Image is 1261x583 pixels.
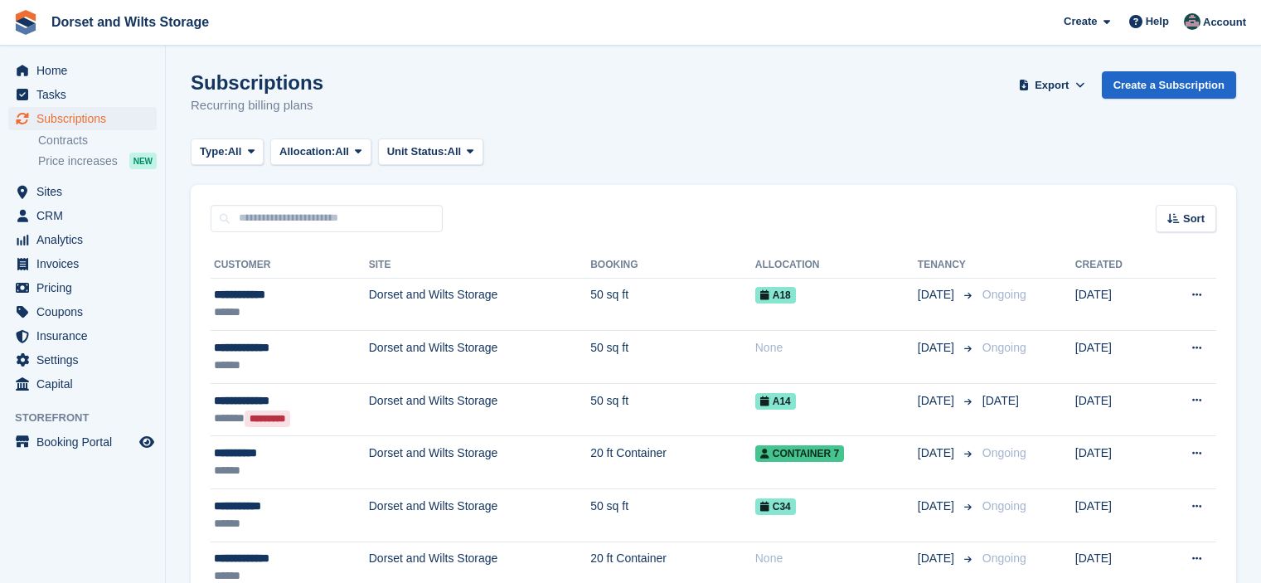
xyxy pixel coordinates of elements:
[8,228,157,251] a: menu
[1035,77,1069,94] span: Export
[279,143,335,160] span: Allocation:
[918,252,976,279] th: Tenancy
[755,550,918,567] div: None
[1184,13,1200,30] img: Steph Chick
[200,143,228,160] span: Type:
[590,436,755,489] td: 20 ft Container
[918,392,958,410] span: [DATE]
[918,550,958,567] span: [DATE]
[8,372,157,396] a: menu
[8,59,157,82] a: menu
[918,339,958,357] span: [DATE]
[1075,383,1157,436] td: [DATE]
[1203,14,1246,31] span: Account
[755,339,918,357] div: None
[590,383,755,436] td: 50 sq ft
[137,432,157,452] a: Preview store
[369,489,590,542] td: Dorset and Wilts Storage
[15,410,165,426] span: Storefront
[369,252,590,279] th: Site
[36,324,136,347] span: Insurance
[982,394,1019,407] span: [DATE]
[369,436,590,489] td: Dorset and Wilts Storage
[982,288,1026,301] span: Ongoing
[369,331,590,384] td: Dorset and Wilts Storage
[36,59,136,82] span: Home
[129,153,157,169] div: NEW
[8,252,157,275] a: menu
[918,445,958,462] span: [DATE]
[1146,13,1169,30] span: Help
[1102,71,1236,99] a: Create a Subscription
[369,383,590,436] td: Dorset and Wilts Storage
[38,153,118,169] span: Price increases
[38,152,157,170] a: Price increases NEW
[36,430,136,454] span: Booking Portal
[8,324,157,347] a: menu
[1183,211,1205,227] span: Sort
[755,393,796,410] span: A14
[590,252,755,279] th: Booking
[191,96,323,115] p: Recurring billing plans
[45,8,216,36] a: Dorset and Wilts Storage
[982,446,1026,459] span: Ongoing
[8,276,157,299] a: menu
[228,143,242,160] span: All
[211,252,369,279] th: Customer
[8,83,157,106] a: menu
[191,138,264,166] button: Type: All
[755,498,796,515] span: C34
[38,133,157,148] a: Contracts
[36,180,136,203] span: Sites
[1075,252,1157,279] th: Created
[590,489,755,542] td: 50 sq ft
[982,341,1026,354] span: Ongoing
[8,348,157,372] a: menu
[918,286,958,304] span: [DATE]
[448,143,462,160] span: All
[36,276,136,299] span: Pricing
[590,278,755,331] td: 50 sq ft
[8,204,157,227] a: menu
[36,204,136,227] span: CRM
[191,71,323,94] h1: Subscriptions
[378,138,483,166] button: Unit Status: All
[36,372,136,396] span: Capital
[755,287,796,304] span: A18
[36,228,136,251] span: Analytics
[1075,436,1157,489] td: [DATE]
[270,138,371,166] button: Allocation: All
[1064,13,1097,30] span: Create
[982,499,1026,513] span: Ongoing
[335,143,349,160] span: All
[1016,71,1089,99] button: Export
[755,252,918,279] th: Allocation
[1075,489,1157,542] td: [DATE]
[36,300,136,323] span: Coupons
[8,180,157,203] a: menu
[8,300,157,323] a: menu
[982,551,1026,565] span: Ongoing
[13,10,38,35] img: stora-icon-8386f47178a22dfd0bd8f6a31ec36ba5ce8667c1dd55bd0f319d3a0aa187defe.svg
[8,107,157,130] a: menu
[1075,331,1157,384] td: [DATE]
[755,445,844,462] span: Container 7
[36,107,136,130] span: Subscriptions
[918,498,958,515] span: [DATE]
[8,430,157,454] a: menu
[36,252,136,275] span: Invoices
[590,331,755,384] td: 50 sq ft
[1075,278,1157,331] td: [DATE]
[369,278,590,331] td: Dorset and Wilts Storage
[36,348,136,372] span: Settings
[36,83,136,106] span: Tasks
[387,143,448,160] span: Unit Status:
